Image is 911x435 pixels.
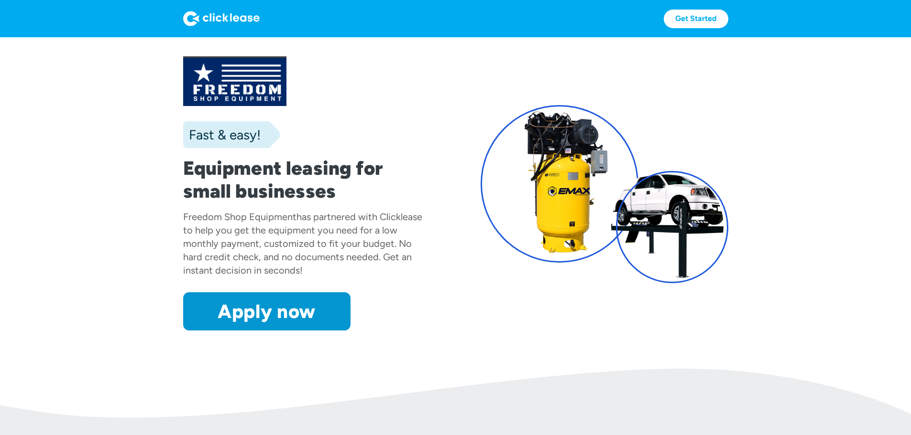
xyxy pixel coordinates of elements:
[183,125,261,144] div: Fast & easy!
[183,157,431,202] h1: Equipment leasing for small businesses
[183,211,422,276] div: has partnered with Clicklease to help you get the equipment you need for a low monthly payment, c...
[183,211,296,223] div: Freedom Shop Equipment
[183,292,351,330] a: Apply now
[664,10,728,28] a: Get Started
[183,11,260,26] img: Logo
